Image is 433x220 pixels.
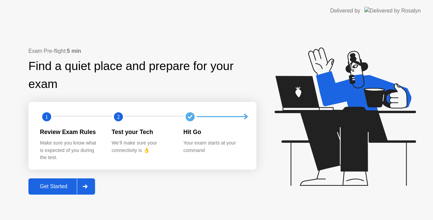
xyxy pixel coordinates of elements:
div: Find a quiet place and prepare for your exam [28,57,256,93]
div: Get Started [30,183,77,190]
div: Test your Tech [112,128,173,136]
button: Get Started [28,178,95,195]
div: Hit Go [183,128,244,136]
img: Delivered by Rosalyn [364,7,421,15]
div: Make sure you know what is expected of you during the test. [40,139,101,161]
div: Exam Pre-flight: [28,47,256,55]
div: Your exam starts at your command [183,139,244,154]
text: 1 [45,113,48,120]
div: We’ll make sure your connectivity is 👌 [112,139,173,154]
div: Review Exam Rules [40,128,101,136]
b: 5 min [67,48,81,54]
text: 2 [117,113,120,120]
div: Delivered by [330,7,360,15]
